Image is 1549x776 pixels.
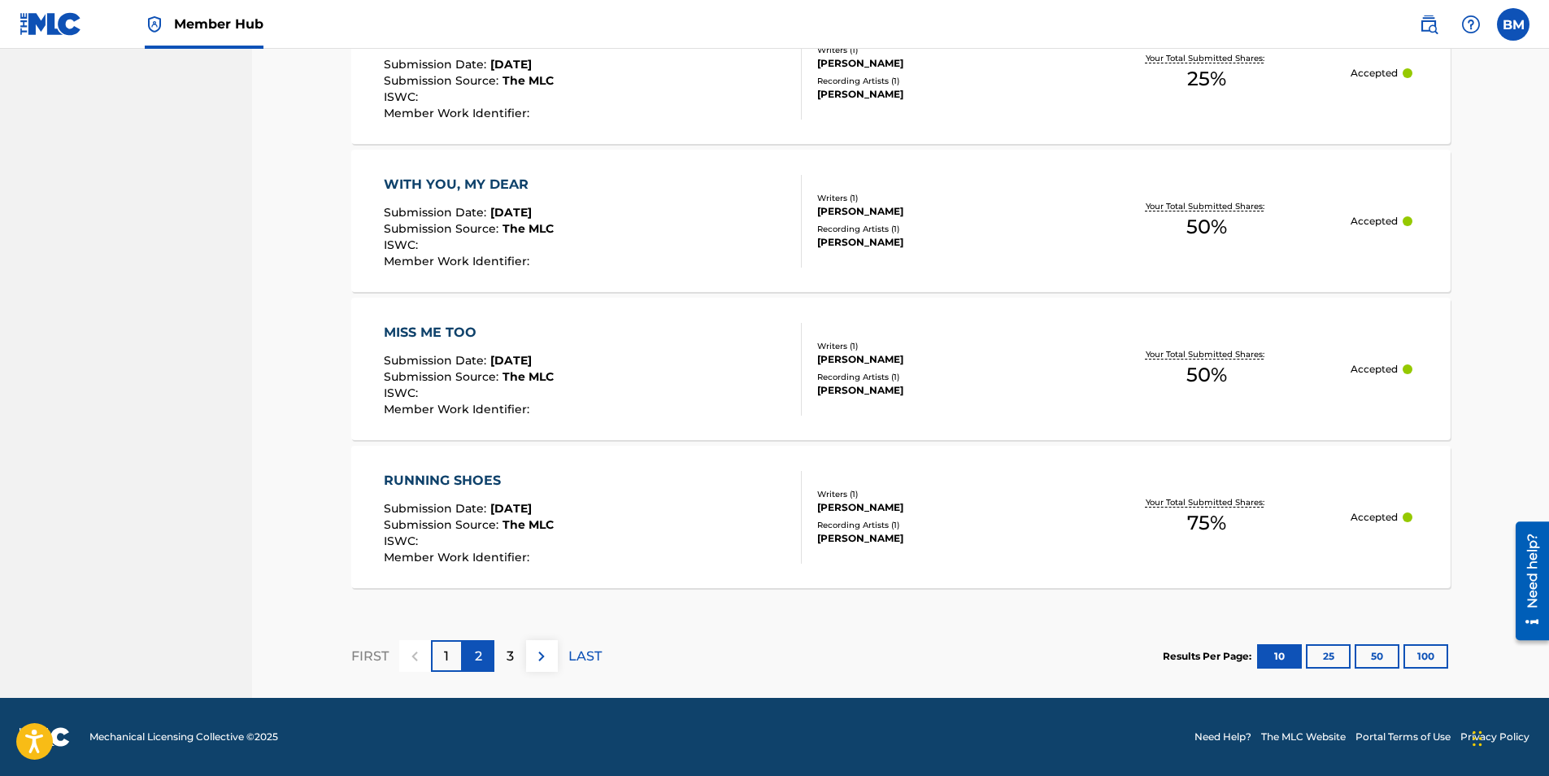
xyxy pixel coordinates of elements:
div: MISS ME TOO [384,323,554,342]
p: Accepted [1351,362,1398,377]
span: Submission Source : [384,221,503,236]
p: 2 [475,647,482,666]
span: Mechanical Licensing Collective © 2025 [89,730,278,744]
div: [PERSON_NAME] [817,87,1063,102]
div: Writers ( 1 ) [817,340,1063,352]
a: WITH YOU, MY DEARSubmission Date:[DATE]Submission Source:The MLCISWC:Member Work Identifier:Write... [351,150,1451,292]
span: 50 % [1186,212,1227,242]
img: logo [20,727,70,747]
span: ISWC : [384,386,422,400]
p: Accepted [1351,214,1398,229]
span: Member Work Identifier : [384,254,533,268]
div: Help [1455,8,1487,41]
span: ISWC : [384,89,422,104]
span: Submission Source : [384,73,503,88]
span: Submission Date : [384,205,490,220]
button: 50 [1355,644,1399,669]
img: Top Rightsholder [145,15,164,34]
div: Writers ( 1 ) [817,44,1063,56]
a: Privacy Policy [1460,730,1529,744]
button: 100 [1403,644,1448,669]
p: FIRST [351,647,389,666]
span: 75 % [1187,508,1226,538]
img: help [1461,15,1481,34]
p: LAST [568,647,602,666]
span: Submission Source : [384,369,503,384]
p: Accepted [1351,510,1398,525]
span: ISWC : [384,238,422,252]
span: Submission Date : [384,353,490,368]
div: Drag [1473,714,1482,763]
div: [PERSON_NAME] [817,235,1063,250]
span: Member Work Identifier : [384,402,533,416]
span: ISWC : [384,534,422,548]
img: right [532,647,551,666]
span: 25 % [1187,64,1226,94]
img: MLC Logo [20,12,82,36]
span: [DATE] [490,501,532,516]
p: Your Total Submitted Shares: [1146,496,1268,508]
p: Accepted [1351,66,1398,81]
div: [PERSON_NAME] [817,383,1063,398]
span: Submission Date : [384,501,490,516]
a: MISS ME TOOSubmission Date:[DATE]Submission Source:The MLCISWC:Member Work Identifier:Writers (1)... [351,298,1451,440]
p: 3 [507,647,514,666]
span: [DATE] [490,353,532,368]
a: RUNNING SHOESSubmission Date:[DATE]Submission Source:The MLCISWC:Member Work Identifier:Writers (... [351,446,1451,588]
span: The MLC [503,221,554,236]
img: search [1419,15,1438,34]
div: Writers ( 1 ) [817,192,1063,204]
iframe: Chat Widget [1468,698,1549,776]
a: Need Help? [1194,730,1251,744]
span: [DATE] [490,57,532,72]
div: Writers ( 1 ) [817,488,1063,500]
span: 50 % [1186,360,1227,390]
div: Recording Artists ( 1 ) [817,371,1063,383]
button: 25 [1306,644,1351,669]
button: 10 [1257,644,1302,669]
span: [DATE] [490,205,532,220]
a: Portal Terms of Use [1355,730,1451,744]
div: [PERSON_NAME] [817,531,1063,546]
span: Member Work Identifier : [384,106,533,120]
div: RUNNING SHOES [384,471,554,490]
p: Your Total Submitted Shares: [1146,200,1268,212]
a: Public Search [1412,8,1445,41]
span: The MLC [503,517,554,532]
p: Your Total Submitted Shares: [1146,52,1268,64]
span: Submission Date : [384,57,490,72]
a: NOW OR NEVER AGAINSubmission Date:[DATE]Submission Source:The MLCISWC:Member Work Identifier:Writ... [351,2,1451,144]
div: WITH YOU, MY DEAR [384,175,554,194]
p: Results Per Page: [1163,649,1255,664]
p: 1 [444,647,449,666]
div: Recording Artists ( 1 ) [817,519,1063,531]
div: [PERSON_NAME] [817,352,1063,367]
div: [PERSON_NAME] [817,56,1063,71]
span: The MLC [503,73,554,88]
p: Your Total Submitted Shares: [1146,348,1268,360]
span: Member Hub [174,15,263,33]
span: Submission Source : [384,517,503,532]
div: [PERSON_NAME] [817,204,1063,219]
a: The MLC Website [1261,730,1346,744]
span: Member Work Identifier : [384,550,533,565]
div: Recording Artists ( 1 ) [817,75,1063,87]
iframe: Resource Center [1503,516,1549,647]
div: Recording Artists ( 1 ) [817,223,1063,235]
div: [PERSON_NAME] [817,500,1063,515]
div: User Menu [1497,8,1529,41]
span: The MLC [503,369,554,384]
